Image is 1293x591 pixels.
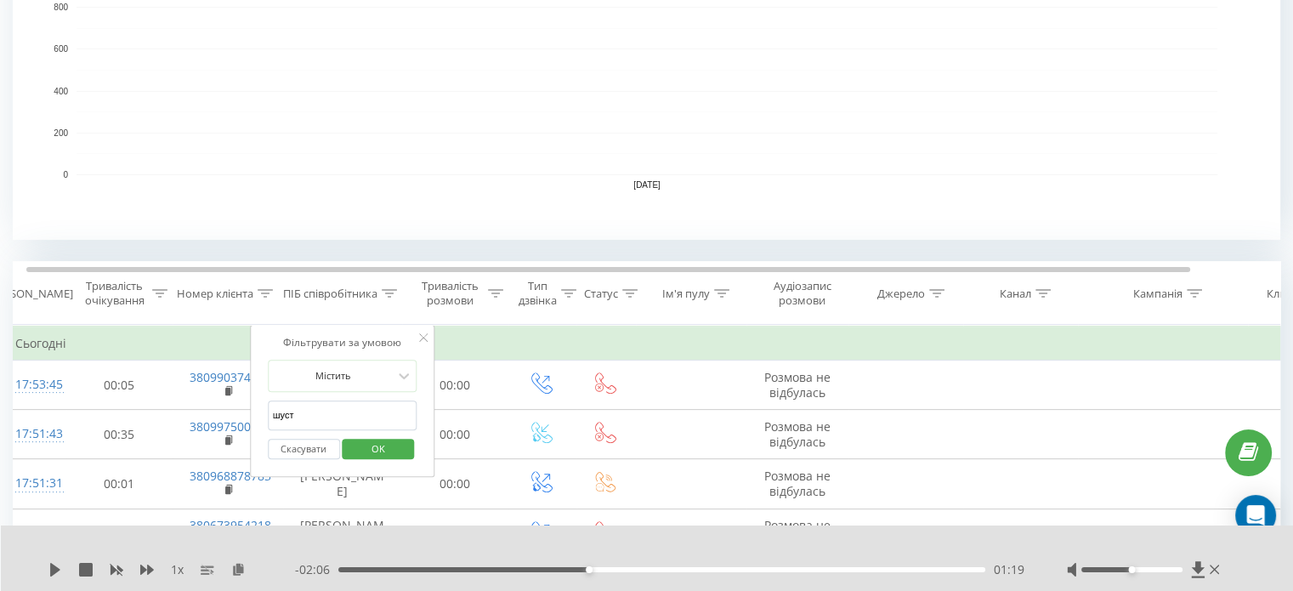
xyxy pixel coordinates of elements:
span: Розмова не відбулась [764,369,831,401]
div: Open Intercom Messenger [1235,495,1276,536]
a: 380673954218 [190,517,271,533]
div: 17:50:12 [15,517,49,550]
div: 17:51:31 [15,467,49,500]
text: 600 [54,45,68,54]
text: [DATE] [633,180,661,190]
button: OK [343,439,415,460]
div: Кампанія [1133,287,1182,301]
td: [PERSON_NAME] [283,459,402,509]
div: 17:51:43 [15,418,49,451]
div: Канал [1000,287,1031,301]
td: 00:35 [66,410,173,459]
td: 00:01 [66,459,173,509]
a: 380997500450 [190,418,271,435]
span: 1 x [171,561,184,578]
div: Джерело [877,287,925,301]
span: - 02:06 [295,561,338,578]
a: 380990374662 [190,369,271,385]
div: ПІБ співробітника [283,287,377,301]
div: Аудіозапис розмови [761,279,843,308]
div: Статус [584,287,618,301]
a: 380968878783 [190,468,271,484]
td: 00:05 [66,361,173,410]
div: Accessibility label [1128,566,1135,573]
span: 01:19 [994,561,1024,578]
span: Розмова не відбулась [764,468,831,499]
div: 17:53:45 [15,368,49,401]
span: Розмова не відбулась [764,418,831,450]
td: 00:00 [402,410,508,459]
td: 00:30 [66,509,173,558]
span: OK [354,435,402,462]
text: 800 [54,3,68,12]
span: Розмова не відбулась [764,517,831,548]
div: Тип дзвінка [519,279,557,308]
div: Тривалість очікування [81,279,148,308]
div: Ім'я пулу [662,287,710,301]
div: Accessibility label [586,566,593,573]
div: Номер клієнта [177,287,253,301]
text: 0 [63,170,68,179]
input: Введіть значення [268,401,417,430]
td: [PERSON_NAME] [283,509,402,558]
td: 00:00 [402,459,508,509]
text: 200 [54,128,68,138]
td: 00:00 [402,509,508,558]
text: 400 [54,87,68,96]
div: Фільтрувати за умовою [268,334,417,351]
td: 00:00 [402,361,508,410]
button: Скасувати [268,439,340,460]
div: Тривалість розмови [417,279,484,308]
